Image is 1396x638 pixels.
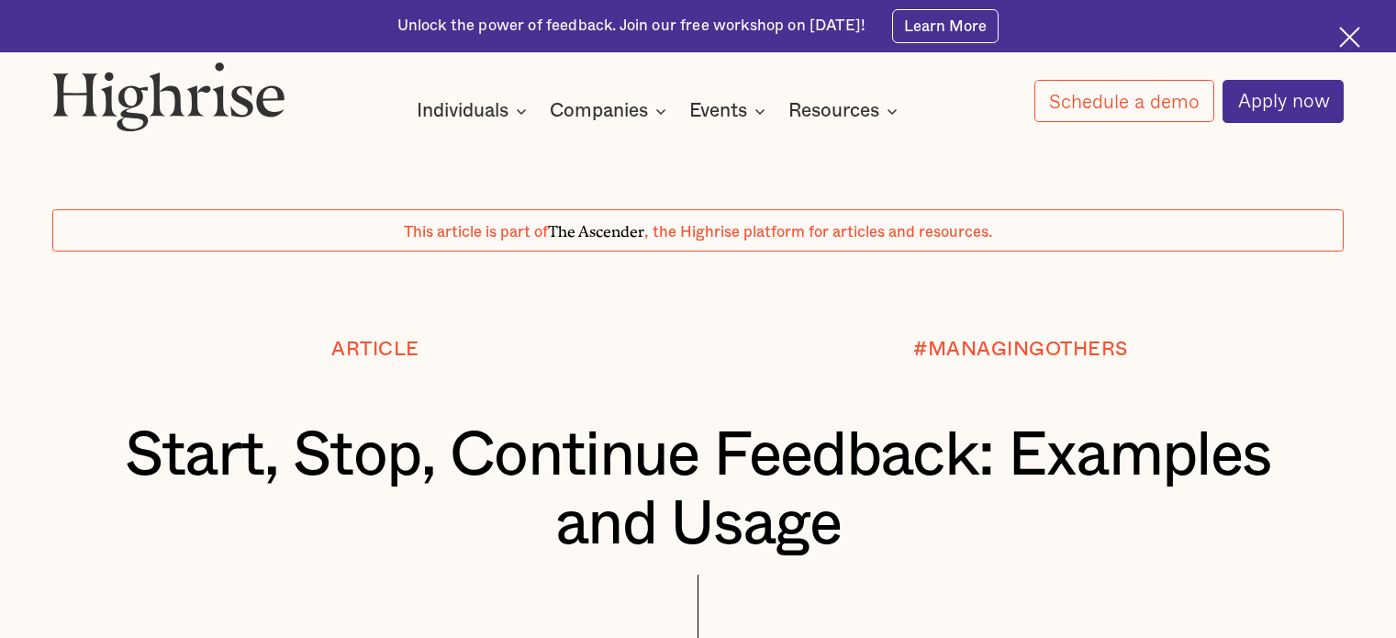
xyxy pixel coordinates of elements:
div: Article [331,339,419,361]
a: Learn More [892,9,1000,42]
div: #MANAGINGOTHERS [913,339,1128,361]
div: Unlock the power of feedback. Join our free workshop on [DATE]! [397,16,866,37]
img: Highrise logo [52,62,285,132]
div: Companies [550,100,648,122]
h1: Start, Stop, Continue Feedback: Examples and Usage [106,421,1290,558]
div: Companies [550,100,672,122]
div: Resources [788,100,879,122]
a: Apply now [1223,80,1344,123]
div: Events [689,100,771,122]
div: Resources [788,100,903,122]
div: Events [689,100,747,122]
span: , the Highrise platform for articles and resources. [644,225,992,240]
span: This article is part of [404,225,548,240]
div: Individuals [417,100,508,122]
span: The Ascender [548,219,644,238]
a: Schedule a demo [1034,80,1214,122]
img: Cross icon [1339,27,1360,48]
div: Individuals [417,100,532,122]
